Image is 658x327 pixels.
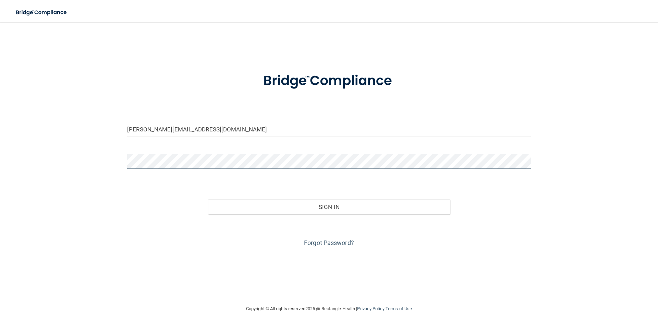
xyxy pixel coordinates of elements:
a: Privacy Policy [357,306,384,311]
button: Sign In [208,199,450,214]
img: bridge_compliance_login_screen.278c3ca4.svg [249,63,409,99]
a: Forgot Password? [304,239,354,246]
div: Copyright © All rights reserved 2025 @ Rectangle Health | | [204,298,454,320]
a: Terms of Use [386,306,412,311]
input: Email [127,121,531,137]
img: bridge_compliance_login_screen.278c3ca4.svg [10,5,73,20]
